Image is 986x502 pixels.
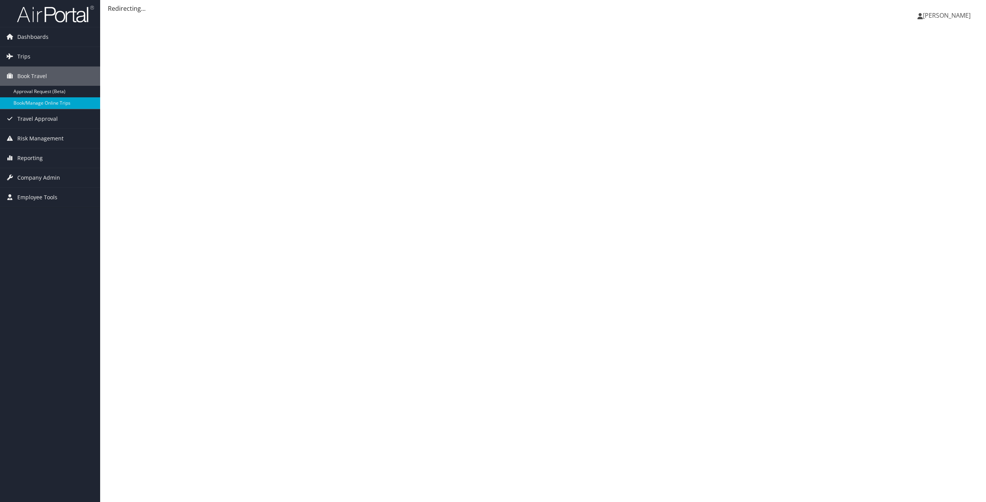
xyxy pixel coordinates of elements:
[108,4,978,13] div: Redirecting...
[17,47,30,66] span: Trips
[17,5,94,23] img: airportal-logo.png
[917,4,978,27] a: [PERSON_NAME]
[17,67,47,86] span: Book Travel
[17,168,60,187] span: Company Admin
[17,27,49,47] span: Dashboards
[17,129,64,148] span: Risk Management
[923,11,971,20] span: [PERSON_NAME]
[17,148,43,168] span: Reporting
[17,188,57,207] span: Employee Tools
[17,109,58,128] span: Travel Approval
